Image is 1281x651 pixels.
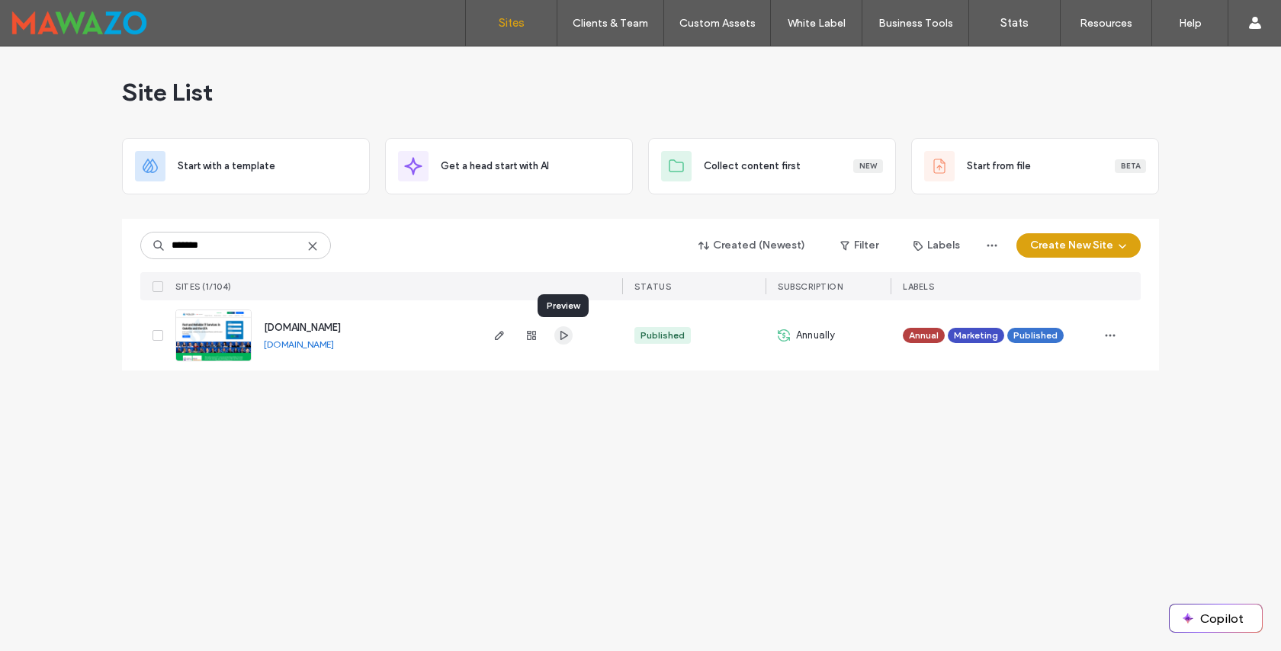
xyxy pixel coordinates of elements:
div: Beta [1115,159,1146,173]
label: Business Tools [878,17,953,30]
span: Annually [796,328,836,343]
button: Copilot [1170,604,1262,632]
button: Filter [825,233,894,258]
span: Start with a template [178,159,275,174]
span: Annual [909,329,939,342]
div: Get a head start with AI [385,138,633,194]
label: Sites [499,16,525,30]
span: Published [1013,329,1058,342]
span: Start from file [967,159,1031,174]
span: Help [35,11,66,24]
span: Marketing [954,329,998,342]
a: [DOMAIN_NAME] [264,338,334,350]
div: Start from fileBeta [911,138,1159,194]
label: White Label [788,17,846,30]
div: Collect content firstNew [648,138,896,194]
button: Created (Newest) [685,233,819,258]
div: New [853,159,883,173]
span: SUBSCRIPTION [778,281,843,292]
span: Site List [122,77,213,107]
span: Get a head start with AI [441,159,549,174]
label: Custom Assets [679,17,756,30]
span: STATUS [634,281,671,292]
div: Start with a template [122,138,370,194]
label: Stats [1000,16,1029,30]
span: LABELS [903,281,934,292]
label: Help [1179,17,1202,30]
div: Preview [538,294,589,317]
div: Published [640,329,685,342]
label: Resources [1080,17,1132,30]
button: Create New Site [1016,233,1141,258]
span: SITES (1/104) [175,281,232,292]
span: Collect content first [704,159,801,174]
label: Clients & Team [573,17,648,30]
a: [DOMAIN_NAME] [264,322,341,333]
button: Labels [900,233,974,258]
